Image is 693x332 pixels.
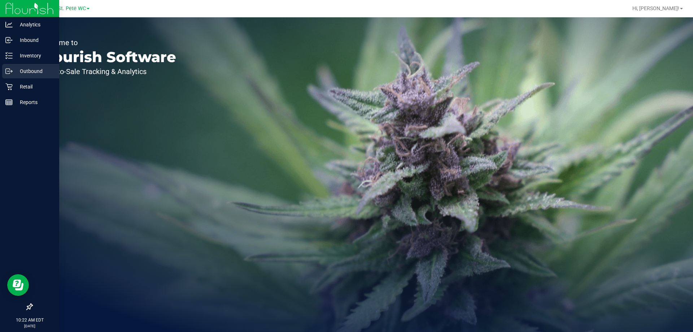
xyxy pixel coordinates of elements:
[5,83,13,90] inline-svg: Retail
[13,67,56,76] p: Outbound
[632,5,679,11] span: Hi, [PERSON_NAME]!
[5,36,13,44] inline-svg: Inbound
[5,68,13,75] inline-svg: Outbound
[13,82,56,91] p: Retail
[39,50,176,64] p: Flourish Software
[5,21,13,28] inline-svg: Analytics
[13,20,56,29] p: Analytics
[7,274,29,296] iframe: Resource center
[3,323,56,329] p: [DATE]
[13,36,56,44] p: Inbound
[39,39,176,46] p: Welcome to
[5,99,13,106] inline-svg: Reports
[3,317,56,323] p: 10:22 AM EDT
[58,5,86,12] span: St. Pete WC
[13,98,56,107] p: Reports
[5,52,13,59] inline-svg: Inventory
[39,68,176,75] p: Seed-to-Sale Tracking & Analytics
[13,51,56,60] p: Inventory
